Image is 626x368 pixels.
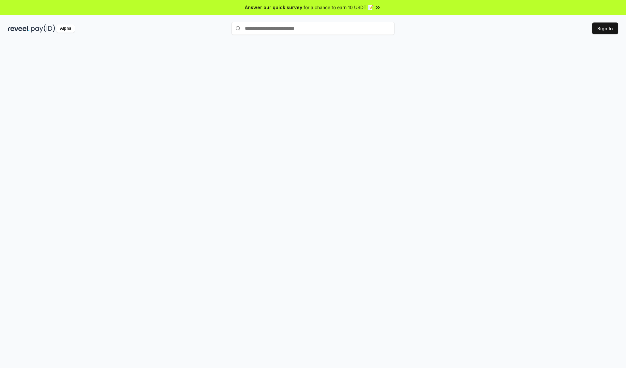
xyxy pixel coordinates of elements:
span: for a chance to earn 10 USDT 📝 [304,4,373,11]
img: reveel_dark [8,24,30,33]
button: Sign In [592,22,618,34]
img: pay_id [31,24,55,33]
div: Alpha [56,24,75,33]
span: Answer our quick survey [245,4,302,11]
